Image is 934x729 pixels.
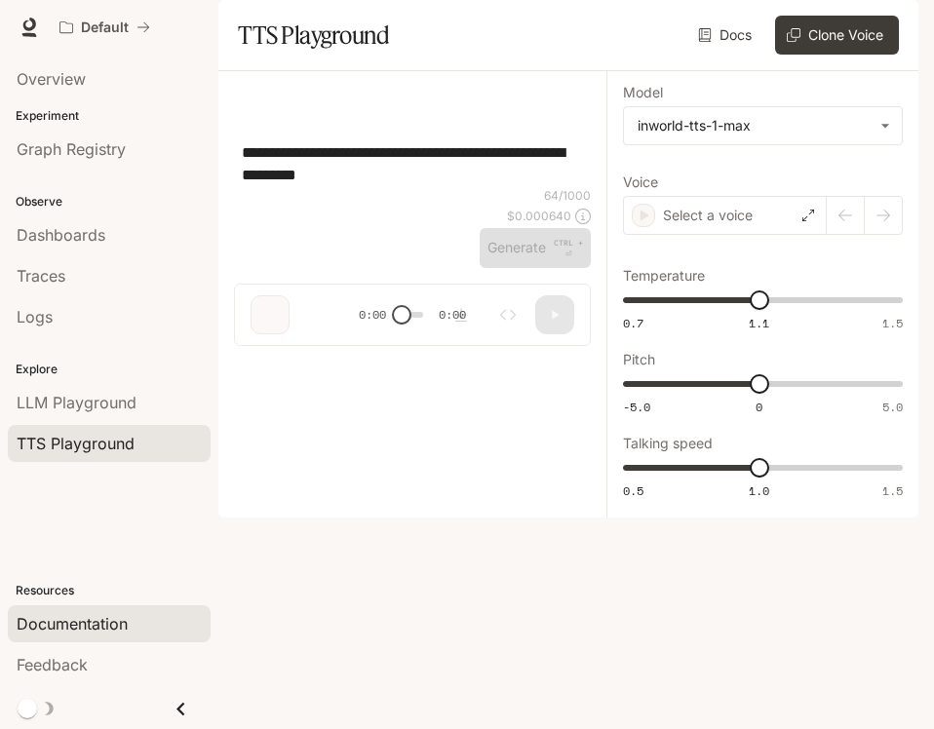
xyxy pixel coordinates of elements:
p: Select a voice [663,206,753,225]
p: Talking speed [623,437,713,450]
span: 1.0 [749,482,769,499]
span: 0.7 [623,315,643,331]
div: inworld-tts-1-max [638,116,871,135]
p: Temperature [623,269,705,283]
span: 0.5 [623,482,643,499]
span: 1.5 [882,315,903,331]
p: Default [81,19,129,36]
p: Voice [623,175,658,189]
h1: TTS Playground [238,16,389,55]
span: 5.0 [882,399,903,415]
span: 1.1 [749,315,769,331]
button: Clone Voice [775,16,899,55]
span: 0 [756,399,762,415]
p: Pitch [623,353,655,366]
p: Model [623,86,663,99]
button: All workspaces [51,8,159,47]
span: 1.5 [882,482,903,499]
p: $ 0.000640 [507,208,571,224]
p: 64 / 1000 [544,187,591,204]
span: -5.0 [623,399,650,415]
a: Docs [694,16,759,55]
div: inworld-tts-1-max [624,107,902,144]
